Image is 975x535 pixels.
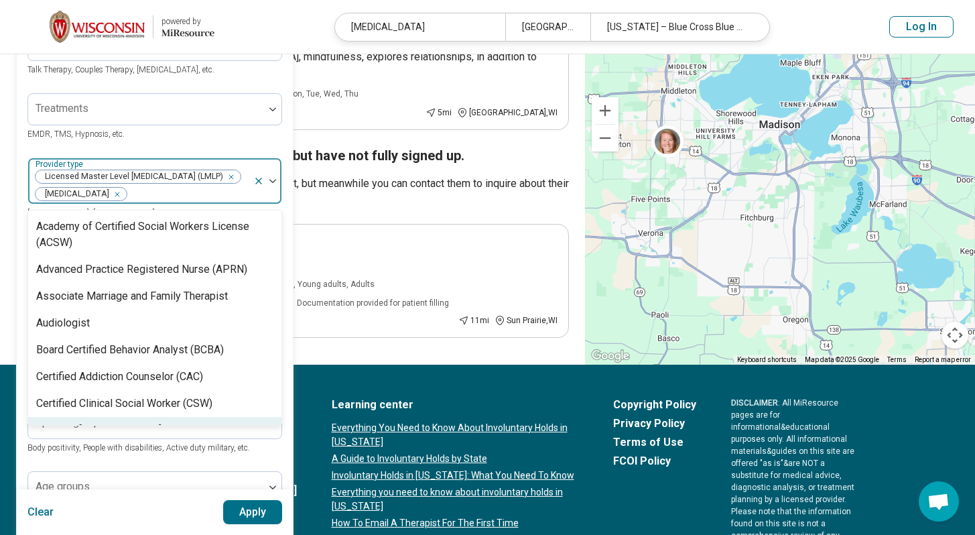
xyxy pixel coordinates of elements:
[332,397,578,413] a: Learning center
[36,188,113,200] span: [MEDICAL_DATA]
[332,452,578,466] a: A Guide to Involuntary Holds by State
[426,107,452,119] div: 5 mi
[332,469,578,483] a: Involuntary Holds in [US_STATE]: What You Need To Know
[36,288,228,304] div: Associate Marriage and Family Therapist
[887,356,907,363] a: Terms (opens in new tab)
[335,13,505,41] div: [MEDICAL_DATA]
[613,434,696,451] a: Terms of Use
[457,107,558,119] div: [GEOGRAPHIC_DATA] , WI
[590,13,761,41] div: [US_STATE] – Blue Cross Blue Shield
[332,421,578,449] a: Everything You Need to Know About Involuntary Holds in [US_STATE]
[889,16,954,38] button: Log In
[21,11,214,43] a: University of Wisconsin-Madisonpowered by
[731,398,778,408] span: DISCLAIMER
[36,102,88,115] label: Treatments
[27,500,54,524] button: Clear
[36,396,212,412] div: Certified Clinical Social Worker (CSW)
[27,65,214,74] span: Talk Therapy, Couples Therapy, [MEDICAL_DATA], etc.
[68,49,558,81] p: Her practice often incorporates [MEDICAL_DATA], mindfulness, explores relationships, in addition ...
[915,356,971,363] a: Report a map error
[36,369,203,385] div: Certified Addiction Counselor (CAC)
[36,342,224,358] div: Board Certified Behavior Analyst (BCBA)
[458,314,489,326] div: 11 mi
[36,480,90,493] label: Age groups
[263,88,359,100] span: Works Mon, Tue, Wed, Thu
[613,416,696,432] a: Privacy Policy
[27,129,125,139] span: EMDR, TMS, Hypnosis, etc.
[36,422,211,438] div: Certified [MEDICAL_DATA] Specialist
[613,397,696,413] a: Copyright Policy
[36,261,247,278] div: Advanced Practice Registered Nurse (APRN)
[50,11,145,43] img: University of Wisconsin-Madison
[223,500,283,524] button: Apply
[495,314,558,326] div: Sun Prairie , WI
[27,443,250,453] span: Body positivity, People with disabilities, Active duty military, etc.
[613,453,696,469] a: FCOI Policy
[27,209,195,218] span: [MEDICAL_DATA], [MEDICAL_DATA], LMFT, etc.
[36,160,86,169] label: Provider type
[36,315,90,331] div: Audiologist
[161,15,214,27] div: powered by
[332,485,578,514] a: Everything you need to know about involuntary holds in [US_STATE]
[588,347,633,365] img: Google
[36,219,273,251] div: Academy of Certified Social Workers License (ACSW)
[332,516,578,530] a: How To Email A Therapist For The First Time
[588,347,633,365] a: Open this area in Google Maps (opens a new window)
[941,322,968,349] button: Map camera controls
[919,481,959,522] div: Open chat
[297,297,449,309] span: Documentation provided for patient filling
[805,356,879,363] span: Map data ©2025 Google
[36,170,227,183] span: Licensed Master Level [MEDICAL_DATA] (LMLP)
[737,355,797,365] button: Keyboard shortcuts
[592,125,619,152] button: Zoom out
[592,97,619,124] button: Zoom in
[505,13,590,41] div: [GEOGRAPHIC_DATA], [GEOGRAPHIC_DATA]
